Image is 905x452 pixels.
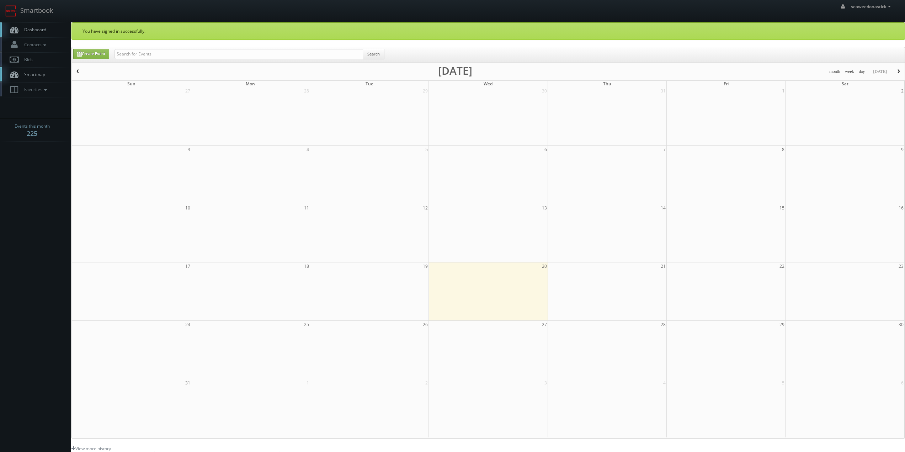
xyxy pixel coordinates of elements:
[438,67,472,74] h2: [DATE]
[187,146,191,153] span: 3
[303,321,310,328] span: 25
[303,87,310,95] span: 28
[779,204,785,212] span: 15
[842,81,848,87] span: Sat
[422,321,428,328] span: 26
[660,262,666,270] span: 21
[82,28,894,34] p: You have signed in successfully.
[21,57,33,63] span: Bids
[422,204,428,212] span: 12
[660,87,666,95] span: 31
[781,87,785,95] span: 1
[660,321,666,328] span: 28
[851,4,893,10] span: seaweedonastick
[115,49,363,59] input: Search for Events
[21,71,45,78] span: Smartmap
[827,67,843,76] button: month
[779,262,785,270] span: 22
[541,204,548,212] span: 13
[21,27,46,33] span: Dashboard
[603,81,611,87] span: Thu
[303,204,310,212] span: 11
[541,87,548,95] span: 30
[856,67,868,76] button: day
[422,87,428,95] span: 29
[900,379,904,387] span: 6
[366,81,373,87] span: Tue
[662,146,666,153] span: 7
[781,379,785,387] span: 5
[484,81,493,87] span: Wed
[724,81,729,87] span: Fri
[898,321,904,328] span: 30
[898,262,904,270] span: 23
[541,262,548,270] span: 20
[425,379,428,387] span: 2
[185,87,191,95] span: 27
[71,446,111,452] a: View more history
[363,49,384,59] button: Search
[660,204,666,212] span: 14
[900,87,904,95] span: 2
[871,67,889,76] button: [DATE]
[27,129,37,138] strong: 225
[185,262,191,270] span: 17
[779,321,785,328] span: 29
[306,379,310,387] span: 1
[5,5,17,17] img: smartbook-logo.png
[185,321,191,328] span: 24
[662,379,666,387] span: 4
[21,86,49,92] span: Favorites
[303,262,310,270] span: 18
[541,321,548,328] span: 27
[544,146,548,153] span: 6
[842,67,857,76] button: week
[306,146,310,153] span: 4
[781,146,785,153] span: 8
[127,81,135,87] span: Sun
[185,379,191,387] span: 31
[21,42,48,48] span: Contacts
[898,204,904,212] span: 16
[422,262,428,270] span: 19
[425,146,428,153] span: 5
[73,49,109,59] a: Create Event
[900,146,904,153] span: 9
[15,123,50,130] span: Events this month
[185,204,191,212] span: 10
[544,379,548,387] span: 3
[246,81,255,87] span: Mon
